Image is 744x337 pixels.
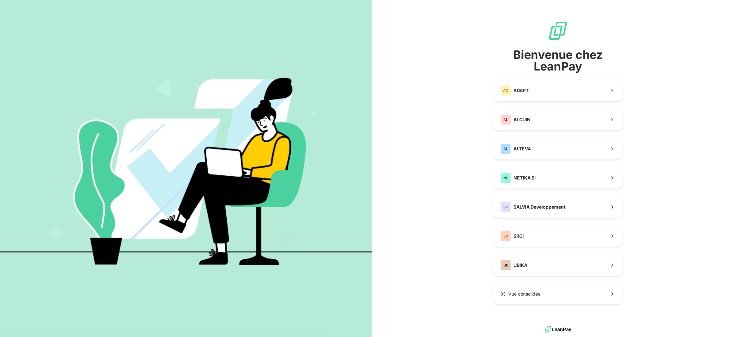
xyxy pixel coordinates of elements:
span: ADAPT [513,87,529,94]
div: AD [501,85,511,96]
button: ALALCUIN [493,109,623,130]
div: SR [501,231,511,241]
button: Vue consolidée [493,284,623,304]
span: ALTEVA [513,146,531,152]
span: Vue consolidée [508,291,541,297]
div: NS [501,173,511,183]
button: SRSRCI [493,225,623,247]
span: NETIKA SI [513,175,536,181]
img: logo sigle [548,20,568,41]
div: AL [501,144,511,154]
div: UB [501,260,511,270]
span: UBIKA [513,262,527,268]
span: SRCI [513,233,524,239]
button: ALALTEVA [493,138,623,159]
div: SD [501,202,511,212]
span: ALCUIN [513,116,531,123]
button: SDSALVIA Developpement [493,196,623,218]
button: NSNETIKA SI [493,167,623,189]
div: AL [501,114,511,125]
span: SALVIA Developpement [513,204,565,210]
span: Bienvenue chez LeanPay [493,49,623,72]
button: UBUBIKA [493,255,623,276]
img: logo [545,325,571,334]
button: ADADAPT [493,80,623,101]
